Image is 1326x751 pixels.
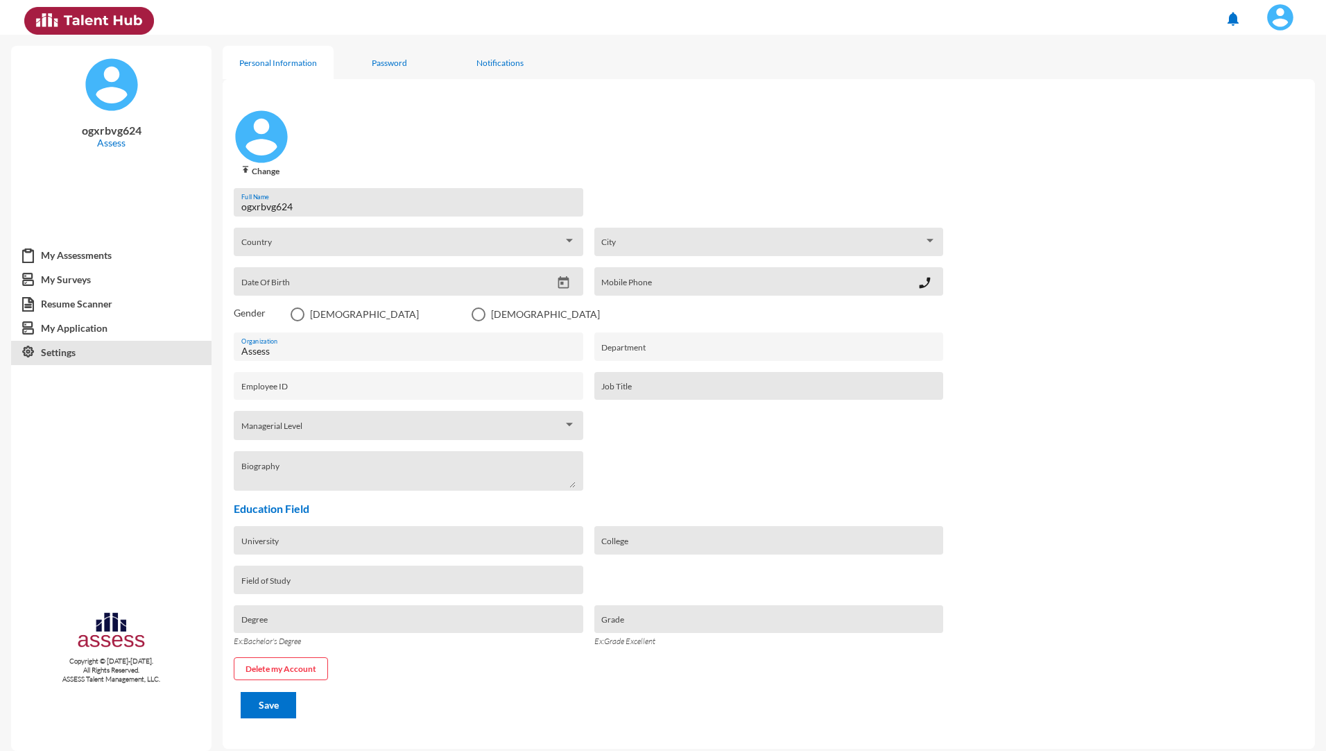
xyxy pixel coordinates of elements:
[76,610,146,654] img: assesscompany-logo.png
[234,502,1304,515] p: Education Field
[551,276,576,290] button: Open calendar
[485,308,600,320] span: [DEMOGRAPHIC_DATA]
[241,201,576,212] input: Full Name
[241,692,296,718] button: Save
[241,241,564,252] span: Country
[234,657,328,680] button: Delete my Account
[84,57,139,112] img: default%20profile%20image.svg
[241,166,279,176] span: Change
[22,137,200,149] p: Assess
[304,308,419,320] span: [DEMOGRAPHIC_DATA]
[594,636,944,646] p: Ex:Grade Excellent
[601,241,924,252] span: City
[241,164,252,176] mat-icon: Example publish icon
[234,307,266,319] mat-label: Gender
[234,307,1304,321] mat-radio-group: Select an option
[11,340,212,365] a: Settings
[11,292,212,317] a: Resume Scanner
[259,699,279,711] span: Save
[239,58,317,68] div: Personal Information
[11,316,212,341] a: My Application
[11,657,212,684] p: Copyright © [DATE]-[DATE]. All Rights Reserved. ASSESS Talent Management, LLC.
[11,243,212,268] a: My Assessments
[234,636,583,646] p: Ex:Bachelor's Degree
[241,346,576,357] input: Organization
[22,124,200,137] p: ogxrbvg624
[476,58,524,68] div: Notifications
[1225,10,1241,27] mat-icon: notifications
[918,275,936,292] mat-icon: phone_enabled
[11,267,212,292] a: My Surveys
[241,425,564,436] span: Managerial Level
[372,58,407,68] div: Password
